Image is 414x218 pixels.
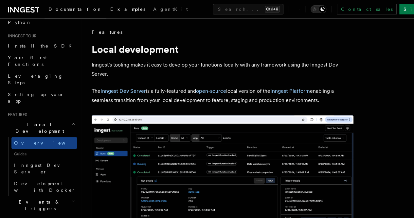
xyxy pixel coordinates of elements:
[8,73,63,85] span: Leveraging Steps
[92,29,122,35] span: Features
[5,112,27,117] span: Features
[5,16,77,28] a: Python
[106,2,149,18] a: Examples
[5,196,77,214] button: Events & Triggers
[92,43,353,55] h1: Local development
[5,52,77,70] a: Your first Functions
[196,88,226,94] a: open-source
[11,149,77,159] span: Guides
[5,89,77,107] a: Setting up your app
[153,7,188,12] span: AgentKit
[45,2,106,18] a: Documentation
[8,20,32,25] span: Python
[213,4,283,14] button: Search...Ctrl+K
[92,60,353,79] p: Inngest's tooling makes it easy to develop your functions locally with any framework using the In...
[11,137,77,149] a: Overview
[5,70,77,89] a: Leveraging Steps
[8,55,47,67] span: Your first Functions
[5,119,77,137] button: Local Development
[8,43,76,49] span: Install the SDK
[11,159,77,178] a: Inngest Dev Server
[8,92,64,104] span: Setting up your app
[149,2,192,18] a: AgentKit
[270,88,310,94] a: Inngest Platform
[48,7,102,12] span: Documentation
[311,5,326,13] button: Toggle dark mode
[5,137,77,196] div: Local Development
[5,199,71,212] span: Events & Triggers
[337,4,397,14] a: Contact sales
[100,88,146,94] a: Inngest Dev Server
[11,178,77,196] a: Development with Docker
[5,121,71,134] span: Local Development
[110,7,145,12] span: Examples
[14,181,76,193] span: Development with Docker
[14,140,81,146] span: Overview
[5,33,37,39] span: Inngest tour
[265,6,279,12] kbd: Ctrl+K
[5,40,77,52] a: Install the SDK
[14,163,70,174] span: Inngest Dev Server
[92,87,353,105] p: The is a fully-featured and local version of the enabling a seamless transition from your local d...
